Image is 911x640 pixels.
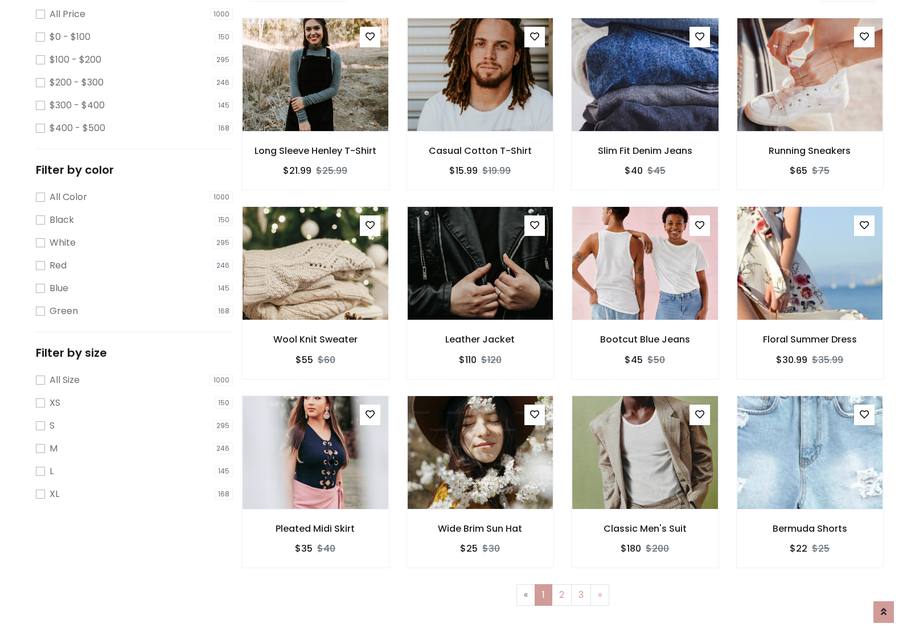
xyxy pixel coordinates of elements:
h6: $25 [460,543,478,554]
label: All Size [50,373,80,387]
label: $100 - $200 [50,53,101,67]
span: 295 [213,420,233,431]
span: 168 [215,305,233,317]
span: 150 [215,31,233,43]
a: 3 [571,584,591,606]
del: $200 [646,542,669,555]
h6: Floral Summer Dress [737,334,884,345]
a: 2 [552,584,572,606]
span: 145 [215,466,233,477]
span: 1000 [210,191,233,203]
del: $25.99 [316,164,347,177]
span: 295 [213,237,233,248]
span: 246 [213,443,233,454]
h6: $110 [459,354,477,365]
span: 1000 [210,374,233,386]
del: $50 [647,353,665,366]
del: $75 [812,164,830,177]
label: XS [50,396,60,410]
label: L [50,464,54,478]
h6: Classic Men's Suit [572,523,719,534]
label: $300 - $400 [50,99,105,112]
h6: Casual Cotton T-Shirt [407,145,554,156]
h6: Wool Knit Sweater [242,334,389,345]
label: $0 - $100 [50,30,91,44]
del: $45 [647,164,666,177]
h5: Filter by size [36,346,233,360]
span: » [598,588,602,601]
h6: Bermuda Shorts [737,523,884,534]
h6: $30.99 [776,354,807,365]
span: 145 [215,100,233,111]
h6: Wide Brim Sun Hat [407,523,554,534]
a: Next [590,584,609,606]
h6: $55 [296,354,313,365]
del: $40 [317,542,335,555]
del: $30 [482,542,500,555]
label: M [50,442,58,455]
label: S [50,419,55,433]
h6: $65 [790,165,807,176]
span: 150 [215,214,233,226]
h5: Filter by color [36,163,233,177]
h6: $35 [295,543,313,554]
h6: $21.99 [283,165,311,176]
h6: Pleated Midi Skirt [242,523,389,534]
label: $200 - $300 [50,76,104,89]
del: $120 [481,353,502,366]
h6: Running Sneakers [737,145,884,156]
label: XL [50,487,59,501]
span: 145 [215,283,233,294]
h6: Leather Jacket [407,334,554,345]
span: 1000 [210,9,233,20]
label: White [50,236,76,250]
a: 1 [535,584,552,606]
span: 168 [215,123,233,134]
label: Green [50,304,78,318]
label: $400 - $500 [50,121,105,135]
del: $19.99 [482,164,511,177]
h6: $15.99 [449,165,478,176]
h6: $45 [625,354,643,365]
h6: Long Sleeve Henley T-Shirt [242,145,389,156]
del: $25 [812,542,830,555]
span: 246 [213,77,233,88]
span: 295 [213,54,233,66]
span: 150 [215,397,233,409]
label: All Color [50,190,87,204]
span: 246 [213,260,233,271]
del: $35.99 [812,353,843,366]
nav: Page navigation [250,584,875,606]
h6: Slim Fit Denim Jeans [572,145,719,156]
h6: $40 [625,165,643,176]
label: Blue [50,282,68,295]
label: Black [50,213,74,227]
h6: $22 [790,543,807,554]
del: $60 [318,353,335,366]
h6: $180 [621,543,641,554]
label: All Price [50,7,85,21]
h6: Bootcut Blue Jeans [572,334,719,345]
span: 168 [215,488,233,500]
label: Red [50,259,67,272]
